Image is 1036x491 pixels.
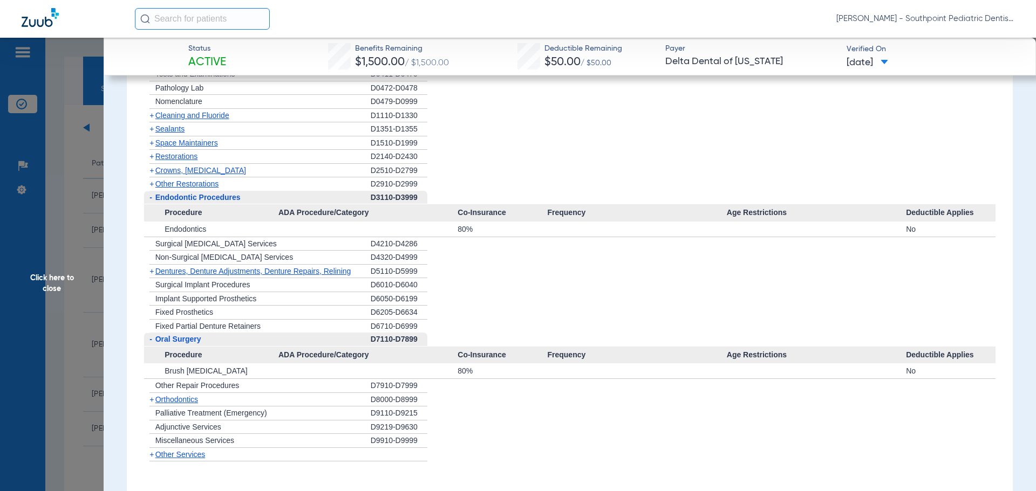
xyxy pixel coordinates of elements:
[155,239,277,248] span: Surgical [MEDICAL_DATA] Services
[149,179,154,188] span: +
[149,152,154,161] span: +
[847,56,888,70] span: [DATE]
[371,81,427,95] div: D0472-D0478
[458,347,547,364] span: Co-Insurance
[149,450,154,459] span: +
[155,381,240,390] span: Other Repair Procedures
[149,139,154,147] span: +
[371,420,427,434] div: D9219-D9630
[836,13,1014,24] span: [PERSON_NAME] - Southpoint Pediatric Dentistry
[22,8,59,27] img: Zuub Logo
[371,333,427,347] div: D7110-D7899
[371,434,427,448] div: D9910-D9999
[371,122,427,136] div: D1351-D1355
[371,265,427,279] div: D5110-D5999
[371,251,427,265] div: D4320-D4999
[155,125,185,133] span: Sealants
[355,43,449,54] span: Benefits Remaining
[371,164,427,178] div: D2510-D2799
[155,179,219,188] span: Other Restorations
[155,139,218,147] span: Space Maintainers
[155,253,293,261] span: Non-Surgical [MEDICAL_DATA] Services
[149,395,154,404] span: +
[155,70,235,78] span: Tests and Examinations
[165,366,248,375] span: Brush [MEDICAL_DATA]
[278,347,458,364] span: ADA Procedure/Category
[727,204,906,222] span: Age Restrictions
[581,59,611,67] span: / $50.00
[405,59,449,67] span: / $1,500.00
[458,363,547,378] div: 80%
[371,109,427,123] div: D1110-D1330
[371,278,427,292] div: D6010-D6040
[149,166,154,175] span: +
[458,222,547,237] div: 80%
[149,111,154,120] span: +
[165,225,206,233] span: Endodontics
[188,55,226,70] span: Active
[155,280,250,289] span: Surgical Implant Procedures
[155,193,241,202] span: Endodontic Procedures
[727,347,906,364] span: Age Restrictions
[371,393,427,407] div: D8000-D8999
[278,204,458,222] span: ADA Procedure/Category
[155,423,221,431] span: Adjunctive Services
[188,43,226,54] span: Status
[155,450,206,459] span: Other Services
[155,267,351,275] span: Dentures, Denture Adjustments, Denture Repairs, Relining
[371,379,427,393] div: D7910-D7999
[155,97,202,106] span: Nomenclature
[906,204,996,222] span: Deductible Applies
[847,44,1019,55] span: Verified On
[371,136,427,150] div: D1510-D1999
[665,43,837,54] span: Payer
[155,152,198,161] span: Restorations
[155,111,229,120] span: Cleaning and Fluoride
[155,294,257,303] span: Implant Supported Prosthetics
[458,204,547,222] span: Co-Insurance
[149,125,154,133] span: +
[371,306,427,320] div: D6205-D6634
[155,335,201,343] span: Oral Surgery
[149,193,152,202] span: -
[547,347,726,364] span: Frequency
[665,55,837,68] span: Delta Dental of [US_STATE]
[155,322,261,330] span: Fixed Partial Denture Retainers
[155,308,213,316] span: Fixed Prosthetics
[149,267,154,275] span: +
[906,347,996,364] span: Deductible Applies
[371,406,427,420] div: D9110-D9215
[547,204,726,222] span: Frequency
[144,347,278,364] span: Procedure
[544,57,581,68] span: $50.00
[371,177,427,191] div: D2910-D2999
[144,204,278,222] span: Procedure
[906,222,996,237] div: No
[155,395,198,404] span: Orthodontics
[906,363,996,378] div: No
[155,409,267,417] span: Palliative Treatment (Emergency)
[155,166,246,175] span: Crowns, [MEDICAL_DATA]
[371,292,427,306] div: D6050-D6199
[544,43,622,54] span: Deductible Remaining
[155,84,204,92] span: Pathology Lab
[155,436,234,445] span: Miscellaneous Services
[371,191,427,205] div: D3110-D3999
[355,57,405,68] span: $1,500.00
[140,14,150,24] img: Search Icon
[135,8,270,30] input: Search for patients
[982,439,1036,491] iframe: Chat Widget
[371,150,427,164] div: D2140-D2430
[371,95,427,109] div: D0479-D0999
[371,320,427,333] div: D6710-D6999
[149,335,152,343] span: -
[371,237,427,251] div: D4210-D4286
